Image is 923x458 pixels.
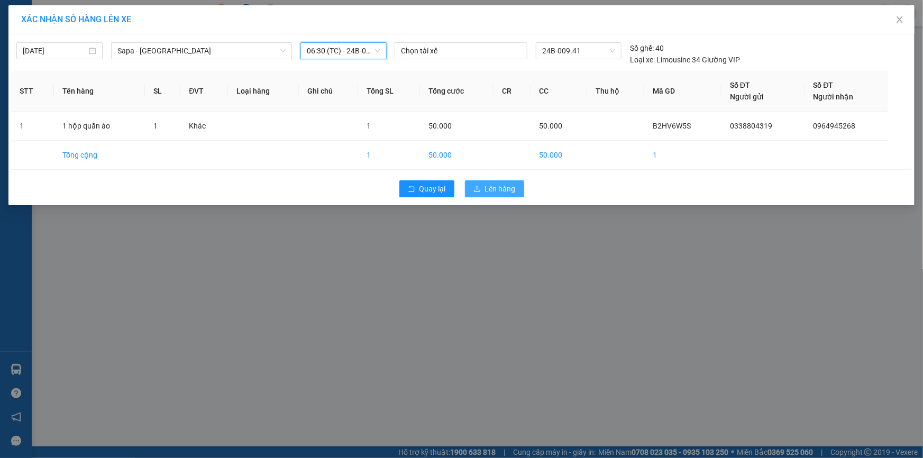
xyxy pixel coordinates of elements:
th: STT [11,71,54,112]
span: down [280,48,286,54]
span: Người nhận [814,93,854,101]
th: CR [494,71,531,112]
span: Sapa - Hà Tĩnh [117,43,286,59]
td: 1 [11,112,54,141]
span: 1 [153,122,158,130]
td: 50.000 [420,141,494,170]
th: Tên hàng [54,71,144,112]
div: 40 [630,42,664,54]
span: Người gửi [730,93,764,101]
span: Loại xe: [630,54,655,66]
span: Quay lại [419,183,446,195]
th: Loại hàng [228,71,298,112]
td: 1 [644,141,721,170]
span: 50.000 [428,122,452,130]
td: Tổng cộng [54,141,144,170]
th: Tổng cước [420,71,494,112]
span: 1 [367,122,371,130]
input: 13/10/2025 [23,45,87,57]
td: 1 hộp quần áo [54,112,144,141]
span: XÁC NHẬN SỐ HÀNG LÊN XE [21,14,131,24]
span: upload [473,185,481,194]
span: Số ĐT [814,81,834,89]
span: Số ĐT [730,81,750,89]
span: rollback [408,185,415,194]
span: Số ghế: [630,42,654,54]
span: 06:30 (TC) - 24B-009.41 [307,43,380,59]
th: CC [531,71,587,112]
span: 24B-009.41 [542,43,615,59]
div: Limousine 34 Giường VIP [630,54,740,66]
th: ĐVT [180,71,228,112]
span: 0964945268 [814,122,856,130]
td: 50.000 [531,141,587,170]
th: SL [145,71,180,112]
button: Close [885,5,915,35]
td: Khác [180,112,228,141]
span: B2HV6W5S [653,122,691,130]
th: Thu hộ [587,71,644,112]
span: Lên hàng [485,183,516,195]
span: close [895,15,904,24]
span: 50.000 [539,122,562,130]
button: uploadLên hàng [465,180,524,197]
span: 0338804319 [730,122,772,130]
th: Mã GD [644,71,721,112]
button: rollbackQuay lại [399,180,454,197]
th: Tổng SL [358,71,420,112]
th: Ghi chú [299,71,358,112]
td: 1 [358,141,420,170]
